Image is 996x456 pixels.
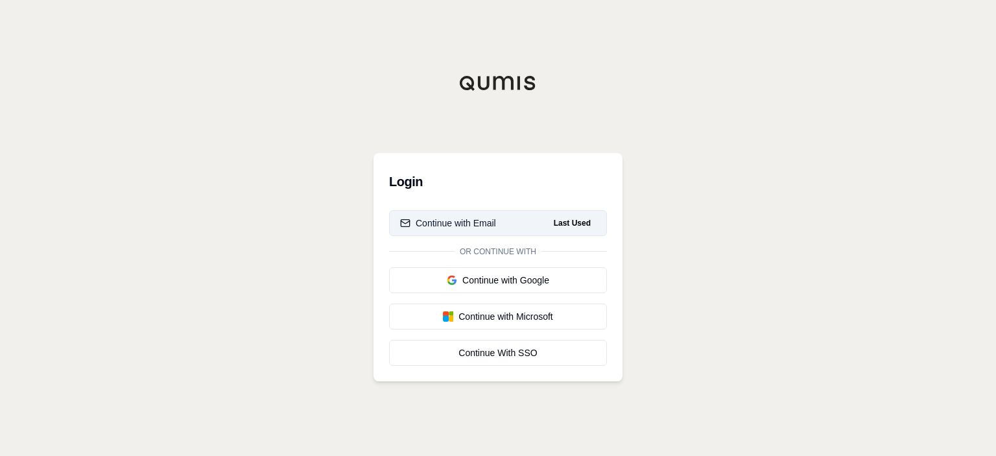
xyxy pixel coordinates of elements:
[389,304,607,330] button: Continue with Microsoft
[455,246,541,257] span: Or continue with
[549,215,596,231] span: Last Used
[400,217,496,230] div: Continue with Email
[389,169,607,195] h3: Login
[459,75,537,91] img: Qumis
[389,340,607,366] a: Continue With SSO
[400,310,596,323] div: Continue with Microsoft
[400,346,596,359] div: Continue With SSO
[389,267,607,293] button: Continue with Google
[389,210,607,236] button: Continue with EmailLast Used
[400,274,596,287] div: Continue with Google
